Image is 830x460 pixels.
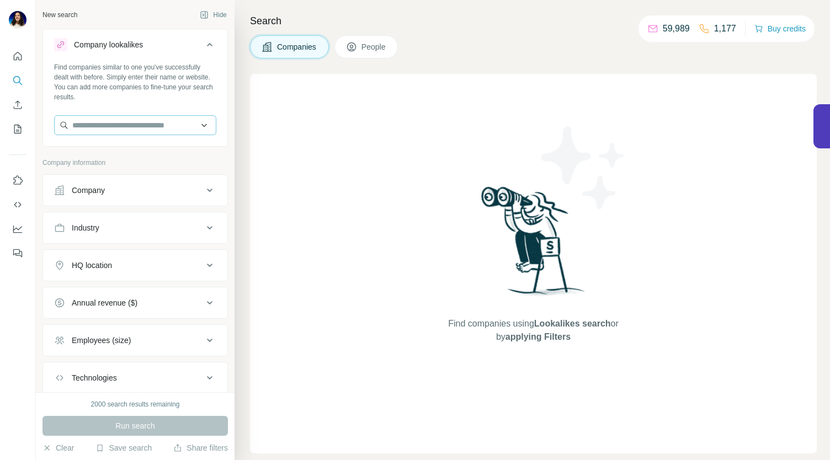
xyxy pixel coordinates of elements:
img: Surfe Illustration - Woman searching with binoculars [476,184,591,307]
button: Save search [95,442,152,453]
button: Dashboard [9,219,26,239]
div: Annual revenue ($) [72,297,137,308]
button: Employees (size) [43,327,227,354]
div: HQ location [72,260,112,271]
button: My lists [9,119,26,139]
div: Technologies [72,372,117,383]
button: Company [43,177,227,204]
button: Hide [192,7,235,23]
img: Surfe Illustration - Stars [534,118,633,217]
span: Find companies using or by [445,317,621,344]
button: Company lookalikes [43,31,227,62]
div: Find companies similar to one you've successfully dealt with before. Simply enter their name or w... [54,62,216,102]
div: Company lookalikes [74,39,143,50]
button: Use Surfe on LinkedIn [9,170,26,190]
button: Feedback [9,243,26,263]
div: Company [72,185,105,196]
div: Industry [72,222,99,233]
h4: Search [250,13,817,29]
button: Buy credits [754,21,806,36]
span: applying Filters [506,332,571,341]
button: Industry [43,215,227,241]
button: Use Surfe API [9,195,26,215]
button: Search [9,71,26,90]
button: Quick start [9,46,26,66]
span: People [361,41,387,52]
button: HQ location [43,252,227,279]
div: New search [42,10,77,20]
p: Company information [42,158,228,168]
button: Clear [42,442,74,453]
button: Annual revenue ($) [43,290,227,316]
div: 2000 search results remaining [91,399,180,409]
span: Lookalikes search [534,319,611,328]
button: Share filters [173,442,228,453]
p: 1,177 [714,22,736,35]
button: Technologies [43,365,227,391]
img: Avatar [9,11,26,29]
p: 59,989 [663,22,690,35]
button: Enrich CSV [9,95,26,115]
span: Companies [277,41,317,52]
div: Employees (size) [72,335,131,346]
